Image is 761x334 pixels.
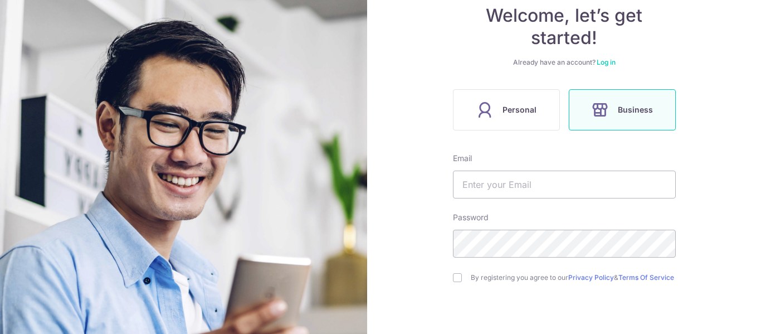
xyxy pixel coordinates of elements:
[618,103,653,117] span: Business
[453,58,676,67] div: Already have an account?
[453,4,676,49] h4: Welcome, let’s get started!
[618,273,674,282] a: Terms Of Service
[453,212,489,223] label: Password
[471,273,676,282] label: By registering you agree to our &
[448,89,564,130] a: Personal
[453,153,472,164] label: Email
[568,273,614,282] a: Privacy Policy
[503,103,536,117] span: Personal
[453,171,676,199] input: Enter your Email
[564,89,680,130] a: Business
[597,58,616,66] a: Log in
